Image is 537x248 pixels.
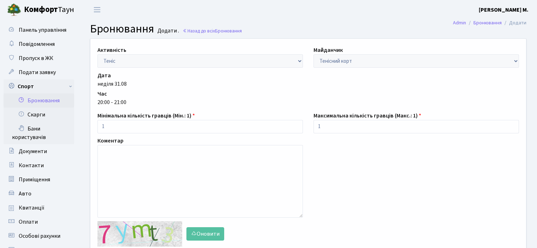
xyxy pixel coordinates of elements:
b: Комфорт [24,4,58,15]
span: Повідомлення [19,40,55,48]
a: Авто [4,187,74,201]
label: Час [97,90,107,98]
span: Документи [19,147,47,155]
a: Контакти [4,158,74,173]
a: Бани користувачів [4,122,74,144]
span: Контакти [19,162,44,169]
a: Пропуск в ЖК [4,51,74,65]
button: Переключити навігацію [88,4,106,16]
span: Таун [24,4,74,16]
span: Пропуск в ЖК [19,54,53,62]
label: Дата [97,71,111,80]
label: Мінімальна кількість гравців (Мін.: 1) [97,111,195,120]
a: [PERSON_NAME] М. [479,6,529,14]
label: Активність [97,46,126,54]
a: Панель управління [4,23,74,37]
span: Приміщення [19,176,50,183]
span: Квитанції [19,204,44,212]
label: Максимальна кількість гравців (Макс.: 1) [314,111,421,120]
div: неділя 31.08 [97,80,519,88]
a: Скарги [4,108,74,122]
a: Приміщення [4,173,74,187]
a: Бронювання [4,93,74,108]
a: Документи [4,144,74,158]
label: Коментар [97,137,124,145]
button: Оновити [186,227,224,241]
a: Бронювання [473,19,502,26]
a: Оплати [4,215,74,229]
div: 20:00 - 21:00 [97,98,519,107]
a: Повідомлення [4,37,74,51]
li: Додати [502,19,526,27]
nav: breadcrumb [442,16,537,30]
small: Додати . [156,28,179,34]
a: Спорт [4,79,74,93]
a: Квитанції [4,201,74,215]
span: Подати заявку [19,68,56,76]
a: Подати заявку [4,65,74,79]
label: Майданчик [314,46,343,54]
a: Admin [453,19,466,26]
span: Оплати [19,218,38,226]
a: Особові рахунки [4,229,74,243]
img: default [97,221,182,247]
span: Бронювання [90,21,154,37]
img: logo.png [7,3,21,17]
span: Панель управління [19,26,66,34]
span: Бронювання [215,28,242,34]
a: Назад до всіхБронювання [183,28,242,34]
span: Особові рахунки [19,232,60,240]
span: Авто [19,190,31,198]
